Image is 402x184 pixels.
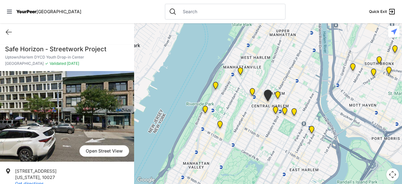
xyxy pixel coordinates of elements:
span: YourPeer [16,9,36,14]
div: Manhattan [278,105,291,120]
span: [US_STATE] [15,175,40,180]
p: Uptown/Harlem DYCD Youth Drop-in Center [5,55,129,60]
input: Search [179,8,281,15]
a: Quick Exit [369,8,396,15]
img: Google [136,176,156,184]
button: Map camera controls [386,168,399,181]
span: [GEOGRAPHIC_DATA] [36,9,81,14]
span: Validated [50,61,66,66]
span: Quick Exit [369,9,387,14]
div: Uptown/Harlem DYCD Youth Drop-in Center [260,87,276,106]
div: Manhattan [209,79,222,94]
div: Ford Hall [199,103,212,118]
span: [STREET_ADDRESS] [15,168,57,174]
div: The Bronx [373,54,386,69]
span: [GEOGRAPHIC_DATA] [5,61,44,66]
a: Open Street View [79,145,129,157]
div: Manhattan [271,89,284,104]
div: Main Location [305,123,318,138]
span: ✓ [45,61,48,66]
div: The PILLARS – Holistic Recovery Support [246,86,259,101]
a: YourPeer[GEOGRAPHIC_DATA] [16,10,81,14]
span: , [40,175,41,180]
div: East Harlem [288,106,301,121]
a: Open this area in Google Maps (opens a new window) [136,176,156,184]
div: The Cathedral Church of St. John the Divine [214,118,226,133]
h1: Safe Horizon - Streetwork Project [5,45,129,53]
span: 10027 [42,175,55,180]
div: The Bronx Pride Center [383,64,395,79]
div: Harm Reduction Center [346,61,359,76]
div: Bronx Youth Center (BYC) [388,43,401,58]
span: [DATE] [66,61,79,66]
div: South Bronx NeON Works [363,12,376,27]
